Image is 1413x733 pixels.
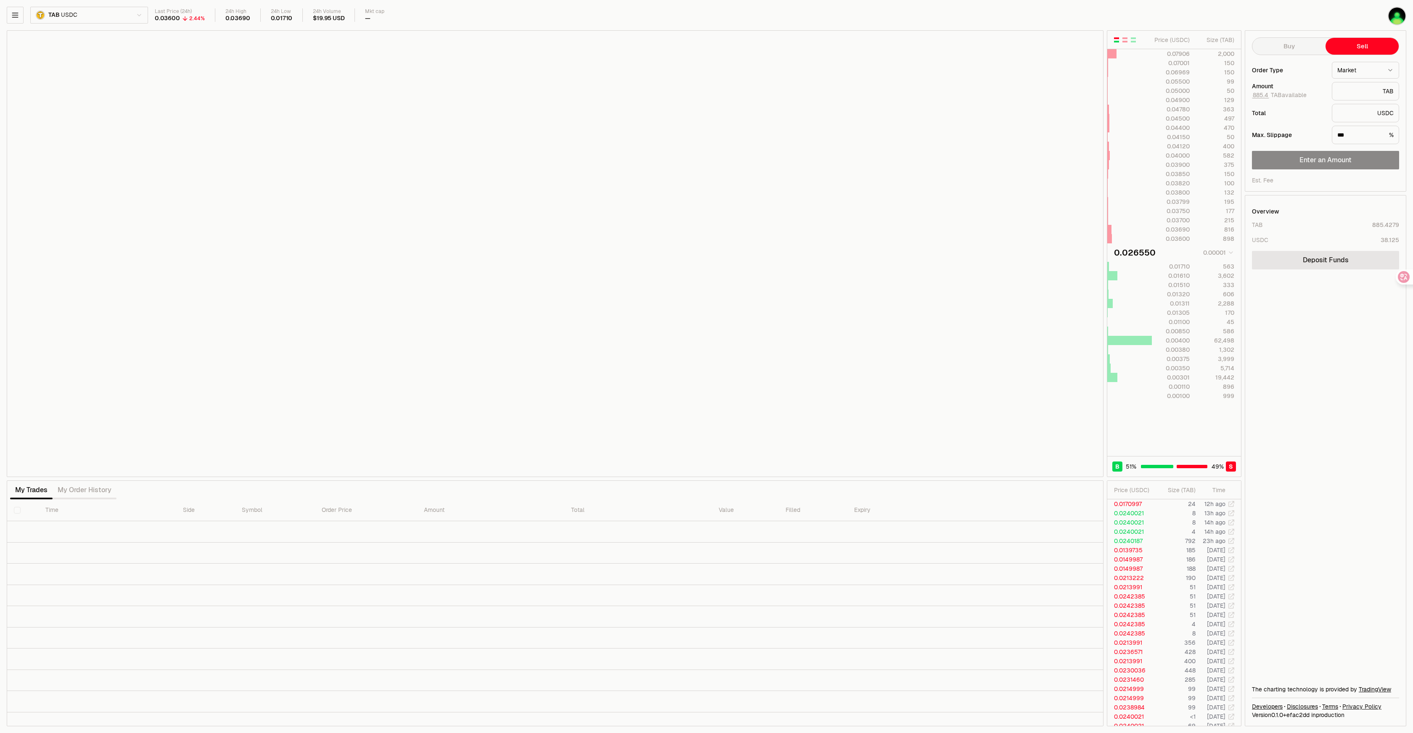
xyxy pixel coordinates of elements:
div: 0.05000 [1152,87,1190,95]
div: Price ( USDC ) [1114,486,1156,494]
div: 3,602 [1197,272,1234,280]
time: [DATE] [1207,556,1225,563]
td: 0.0149987 [1107,564,1156,573]
time: [DATE] [1207,611,1225,619]
td: 285 [1156,675,1196,684]
button: My Order History [53,482,116,498]
div: $19.95 USD [313,15,344,22]
div: 177 [1197,207,1234,215]
time: [DATE] [1207,685,1225,693]
td: 0.0230036 [1107,666,1156,675]
time: [DATE] [1207,565,1225,572]
div: 0.01610 [1152,272,1190,280]
td: 0.0242385 [1107,610,1156,620]
span: TAB available [1252,91,1307,99]
div: 24h Volume [313,8,344,15]
time: [DATE] [1207,639,1225,646]
td: 0.0240187 [1107,536,1156,546]
td: 99 [1156,693,1196,703]
td: 0.0242385 [1107,629,1156,638]
button: Show Buy and Sell Orders [1113,37,1120,43]
td: 0.0214999 [1107,684,1156,693]
th: Amount [417,499,565,521]
div: 24h High [225,8,250,15]
div: 45 [1197,318,1234,326]
td: 0.0240021 [1107,518,1156,527]
div: 0.00301 [1152,373,1190,382]
div: Price ( USDC ) [1152,36,1190,44]
div: 0.03800 [1152,188,1190,197]
time: 14h ago [1204,519,1225,526]
div: 0.00100 [1152,392,1190,400]
td: 99 [1156,703,1196,712]
div: 0.00380 [1152,345,1190,354]
div: 0.03600 [1152,235,1190,243]
div: 0.04400 [1152,124,1190,132]
div: 150 [1197,68,1234,76]
td: 0.0231460 [1107,675,1156,684]
time: 14h ago [1204,528,1225,535]
div: 5,714 [1197,364,1234,372]
td: 51 [1156,610,1196,620]
div: 497 [1197,114,1234,123]
button: 0.00001 [1201,248,1234,258]
div: 363 [1197,105,1234,113]
div: 19,442 [1197,373,1234,382]
div: 400 [1197,142,1234,150]
div: 38.125 [1381,236,1399,244]
div: 150 [1197,59,1234,67]
img: Wallet 3 [1388,7,1406,25]
div: 132 [1197,188,1234,197]
td: 0.0242385 [1107,620,1156,629]
td: 0.0240021 [1107,509,1156,518]
td: <1 [1156,712,1196,721]
div: 215 [1197,216,1234,224]
div: 0.00375 [1152,355,1190,363]
div: 2,288 [1197,299,1234,308]
img: TAB.png [36,11,45,20]
td: 24 [1156,499,1196,509]
div: 816 [1197,225,1234,234]
td: 0.0236571 [1107,647,1156,657]
td: 51 [1156,583,1196,592]
td: 51 [1156,592,1196,601]
div: 0.04120 [1152,142,1190,150]
span: TAB [48,11,59,19]
th: Filled [779,499,848,521]
div: 0.00350 [1152,364,1190,372]
td: 0.0139735 [1107,546,1156,555]
div: 0.04500 [1152,114,1190,123]
div: 885.4279 [1372,221,1399,229]
div: 0.01305 [1152,308,1190,317]
div: 0.00110 [1152,382,1190,391]
div: 2.44% [189,15,205,22]
div: 24h Low [271,8,293,15]
div: TAB [1332,82,1399,100]
span: 51 % [1126,462,1136,471]
td: 190 [1156,573,1196,583]
time: 12h ago [1204,500,1225,508]
div: 606 [1197,290,1234,298]
td: 792 [1156,536,1196,546]
div: Size ( TAB ) [1197,36,1234,44]
div: Size ( TAB ) [1163,486,1196,494]
div: 0.05500 [1152,77,1190,86]
div: 0.00400 [1152,336,1190,345]
time: [DATE] [1207,602,1225,609]
th: Order Price [315,499,417,521]
time: [DATE] [1207,657,1225,665]
div: 0.06969 [1152,68,1190,76]
a: Developers [1252,702,1283,711]
td: 99 [1156,684,1196,693]
a: Disclosures [1287,702,1318,711]
time: [DATE] [1207,574,1225,582]
div: 375 [1197,161,1234,169]
span: B [1115,462,1119,471]
div: 50 [1197,87,1234,95]
time: 23h ago [1203,537,1225,545]
td: 185 [1156,546,1196,555]
a: Terms [1322,702,1338,711]
div: 999 [1197,392,1234,400]
td: 8 [1156,518,1196,527]
time: [DATE] [1207,620,1225,628]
